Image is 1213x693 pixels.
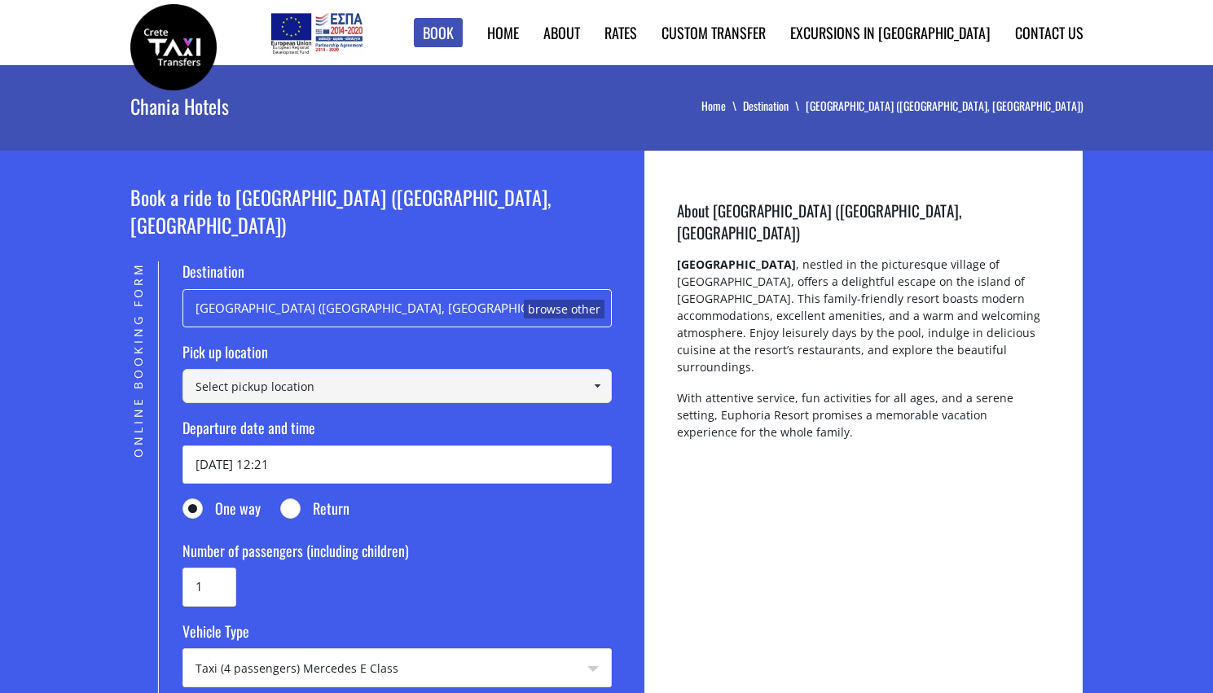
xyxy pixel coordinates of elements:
h3: About [GEOGRAPHIC_DATA] ([GEOGRAPHIC_DATA], [GEOGRAPHIC_DATA]) [677,200,1050,256]
h2: Book a ride to [GEOGRAPHIC_DATA] ([GEOGRAPHIC_DATA], [GEOGRAPHIC_DATA]) [130,183,613,261]
label: Number of passengers (including children) [182,541,612,568]
a: Rates [604,22,637,43]
label: Return [280,498,349,526]
div: [GEOGRAPHIC_DATA] ([GEOGRAPHIC_DATA], [GEOGRAPHIC_DATA]) [182,289,612,327]
a: Book [414,18,463,48]
a: Contact us [1015,22,1083,43]
a: Home [701,97,743,114]
label: Pick up location [182,342,612,370]
a: Show All Items [584,369,611,403]
a: About [543,22,580,43]
img: Crete Taxi Transfers | Euphoria Resort (Kolymbari, Chania) | Crete Taxi Transfers [130,4,217,90]
a: browse other [524,300,604,319]
a: Custom Transfer [661,22,766,43]
a: Home [487,22,519,43]
img: e-bannersEUERDF180X90.jpg [268,8,365,57]
label: One way [182,498,261,526]
label: Departure date and time [182,418,612,445]
a: Excursions in [GEOGRAPHIC_DATA] [790,22,991,43]
input: Select pickup location [182,369,612,403]
li: [GEOGRAPHIC_DATA] ([GEOGRAPHIC_DATA], [GEOGRAPHIC_DATA]) [806,98,1083,114]
p: With attentive service, fun activities for all ages, and a serene setting, Euphoria Resort promis... [677,389,1050,454]
strong: [GEOGRAPHIC_DATA] [677,257,796,272]
label: Vehicle Type [182,621,612,649]
p: , nestled in the picturesque village of [GEOGRAPHIC_DATA], offers a delightful escape on the isla... [677,256,1050,389]
a: Crete Taxi Transfers | Euphoria Resort (Kolymbari, Chania) | Crete Taxi Transfers [130,37,217,54]
h1: Chania Hotels [130,65,326,147]
a: Destination [743,97,806,114]
label: Destination [182,261,612,289]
